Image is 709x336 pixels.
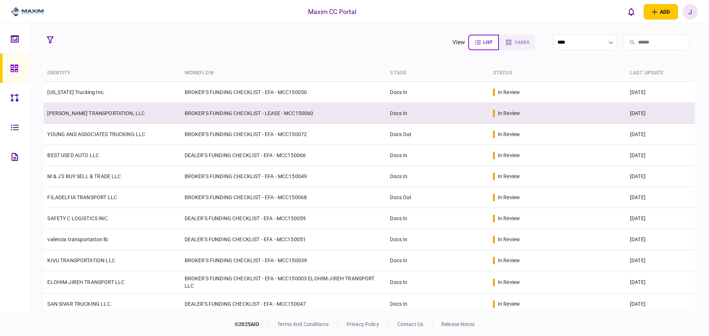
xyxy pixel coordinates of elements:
[386,124,489,145] td: Docs Out
[626,82,695,103] td: [DATE]
[626,145,695,166] td: [DATE]
[47,236,108,242] a: valencia transportation llc
[498,110,520,117] div: in review
[499,35,535,50] button: cards
[347,321,379,327] a: privacy policy
[644,4,678,20] button: open adding identity options
[181,124,387,145] td: BROKER'S FUNDING CHECKLIST - EFA - MCC150072
[47,173,121,179] a: M & J'S BUY SELL & TRADE LLC
[386,65,489,82] th: stage
[441,321,475,327] a: release notes
[498,257,520,264] div: in review
[626,250,695,271] td: [DATE]
[386,82,489,103] td: Docs In
[626,229,695,250] td: [DATE]
[47,110,145,116] a: [PERSON_NAME] TRANSPORTATION, LLC
[498,89,520,96] div: in review
[181,229,387,250] td: DEALER'S FUNDING CHECKLIST - EFA - MCC150051
[498,278,520,286] div: in review
[626,65,695,82] th: last update
[308,7,357,17] div: Maxim CC Portal
[181,65,387,82] th: workflow
[47,301,112,307] a: SAN SIVAR TRUCKING LLC.
[452,38,465,47] div: view
[489,65,626,82] th: status
[181,82,387,103] td: BROKER'S FUNDING CHECKLIST - EFA - MCC150050
[181,208,387,229] td: DEALER'S FUNDING CHECKLIST - EFA - MCC150059
[515,40,529,45] span: cards
[626,187,695,208] td: [DATE]
[181,250,387,271] td: BROKER'S FUNDING CHECKLIST - EFA - MCC150039
[498,236,520,243] div: in review
[181,145,387,166] td: DEALER'S FUNDING CHECKLIST - EFA - MCC150066
[47,215,109,221] a: SAFETY C LOGISTICS INC.
[44,65,181,82] th: identity
[47,257,115,263] a: KIVU TRANSPORTATION LLC
[498,300,520,308] div: in review
[47,131,145,137] a: YOUNG AND ASSOCIATES TRUCKING LLC
[386,294,489,315] td: Docs In
[468,35,499,50] button: list
[181,187,387,208] td: BROKER'S FUNDING CHECKLIST - EFA - MCC150068
[626,166,695,187] td: [DATE]
[181,294,387,315] td: DEALER'S FUNDING CHECKLIST - EFA - MCC150047
[626,294,695,315] td: [DATE]
[624,4,639,20] button: open notifications list
[386,187,489,208] td: Docs Out
[181,103,387,124] td: BROKER'S FUNDING CHECKLIST - LEASE - MCC150060
[47,194,117,200] a: FILADELFIA TRANSPORT LLC
[397,321,423,327] a: contact us
[498,131,520,138] div: in review
[626,124,695,145] td: [DATE]
[626,271,695,294] td: [DATE]
[498,173,520,180] div: in review
[498,194,520,201] div: in review
[483,40,492,45] span: list
[47,279,124,285] a: ELOHIM-JIREH TRANSPORT LLC
[682,4,698,20] button: J
[234,321,268,328] div: © 2025 AIO
[386,250,489,271] td: Docs In
[386,229,489,250] td: Docs In
[47,89,105,95] a: [US_STATE] Trucking Inc.
[386,103,489,124] td: Docs In
[386,271,489,294] td: Docs In
[47,152,99,158] a: BEST USED AUTO LLC
[11,6,44,17] img: client company logo
[277,321,329,327] a: terms and conditions
[626,208,695,229] td: [DATE]
[498,215,520,222] div: in review
[181,166,387,187] td: BROKER'S FUNDING CHECKLIST - EFA - MCC150049
[386,145,489,166] td: Docs In
[626,103,695,124] td: [DATE]
[181,271,387,294] td: BROKER'S FUNDING CHECKLIST - EFA - MCC150003 ELOHIM-JIREH TRANSPORT LLC
[498,152,520,159] div: in review
[386,208,489,229] td: Docs In
[386,166,489,187] td: Docs In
